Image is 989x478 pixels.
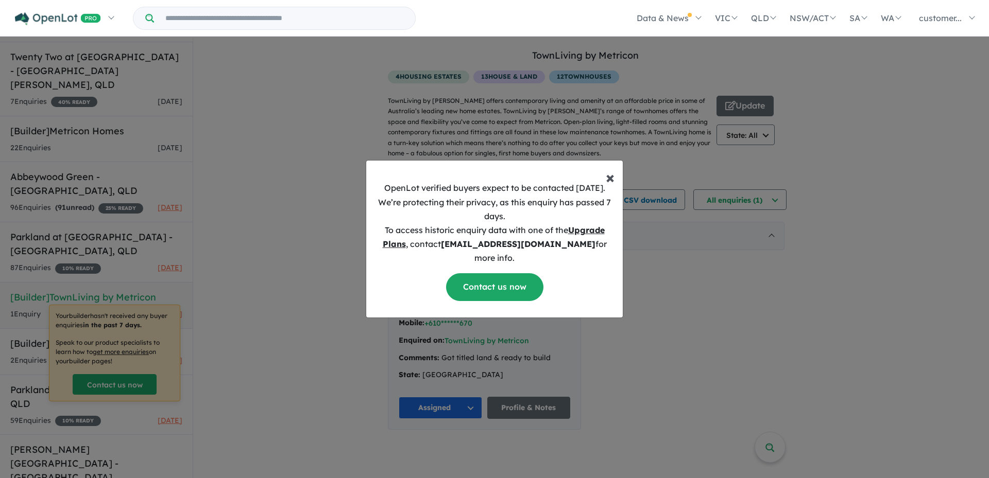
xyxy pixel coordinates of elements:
a: Contact us now [446,273,543,300]
b: [EMAIL_ADDRESS][DOMAIN_NAME] [441,239,595,249]
span: customer... [919,13,962,23]
input: Try estate name, suburb, builder or developer [156,7,413,29]
p: OpenLot verified buyers expect to be contacted [DATE]. We’re protecting their privacy, as this en... [374,181,615,265]
span: × [606,167,615,187]
img: Openlot PRO Logo White [15,12,101,25]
